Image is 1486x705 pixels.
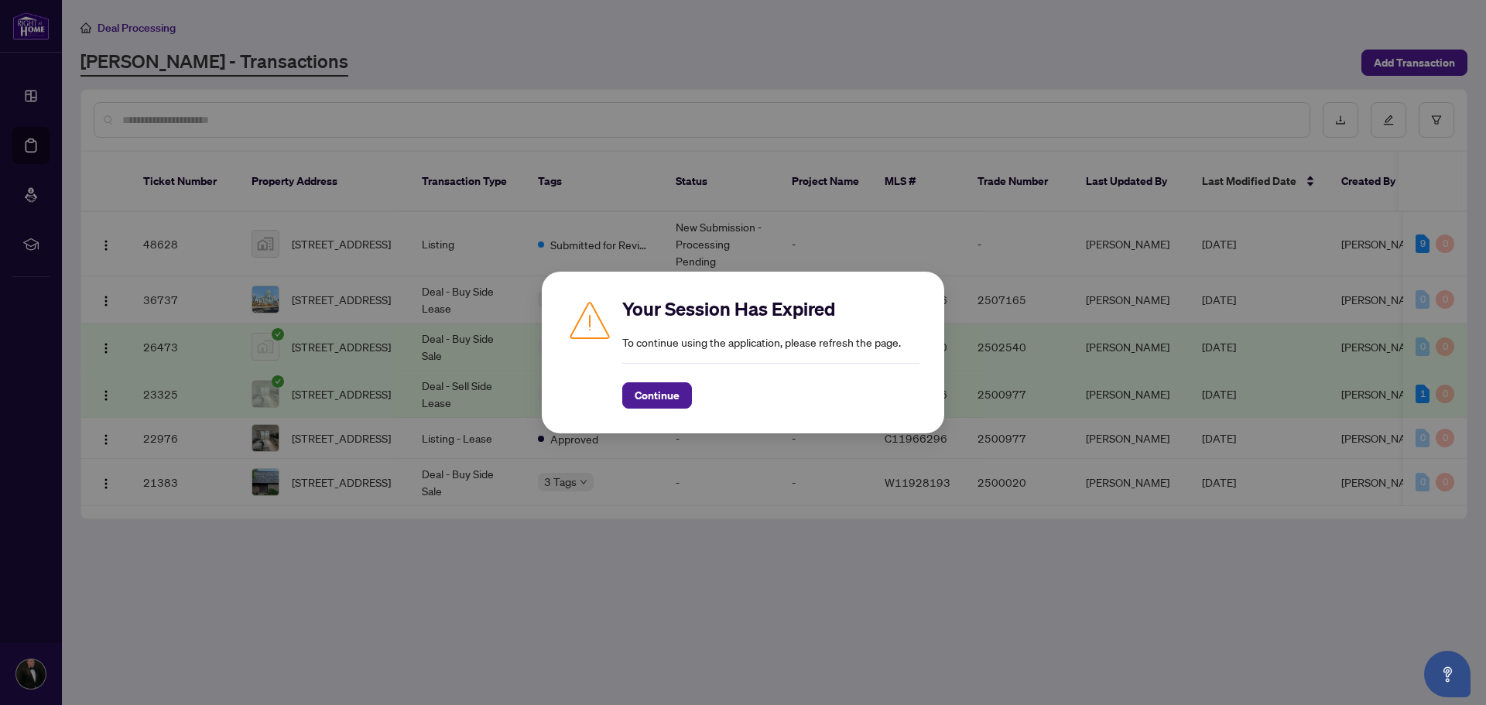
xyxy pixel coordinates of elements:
[622,382,692,409] button: Continue
[1424,651,1471,697] button: Open asap
[622,296,919,409] div: To continue using the application, please refresh the page.
[635,383,680,408] span: Continue
[567,296,613,343] img: Caution icon
[622,296,919,321] h2: Your Session Has Expired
